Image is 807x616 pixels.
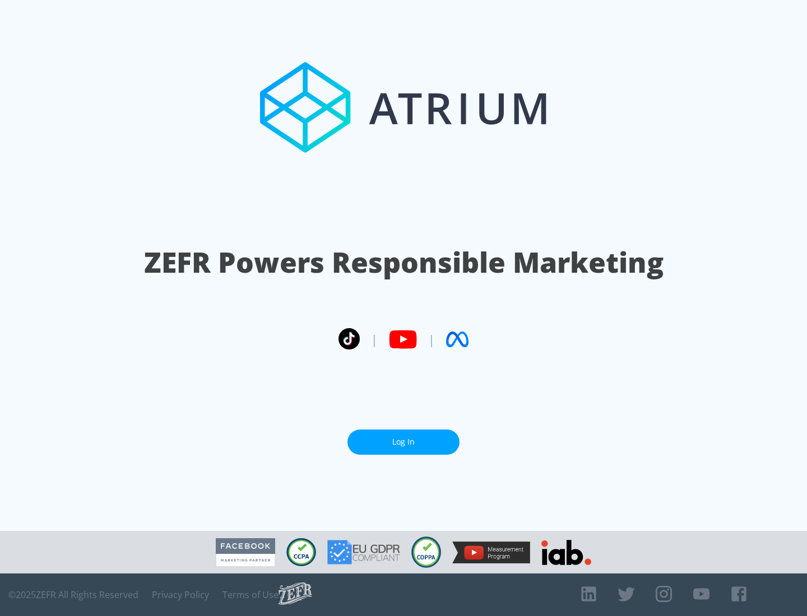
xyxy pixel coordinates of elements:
h1: ZEFR Powers Responsible Marketing [144,243,664,282]
span: | [428,331,435,348]
img: CCPA Compliant [286,538,316,566]
img: YouTube Measurement Program [452,542,530,563]
span: | [371,331,378,348]
a: Terms of Use [222,589,279,600]
a: Log In [347,430,460,455]
a: Privacy Policy [152,589,209,600]
img: GDPR Compliant [327,540,400,564]
span: © 2025 ZEFR All Rights Reserved [8,589,138,600]
img: IAB [541,540,591,565]
img: Facebook Marketing Partner [216,538,275,567]
img: COPPA Compliant [411,536,441,568]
